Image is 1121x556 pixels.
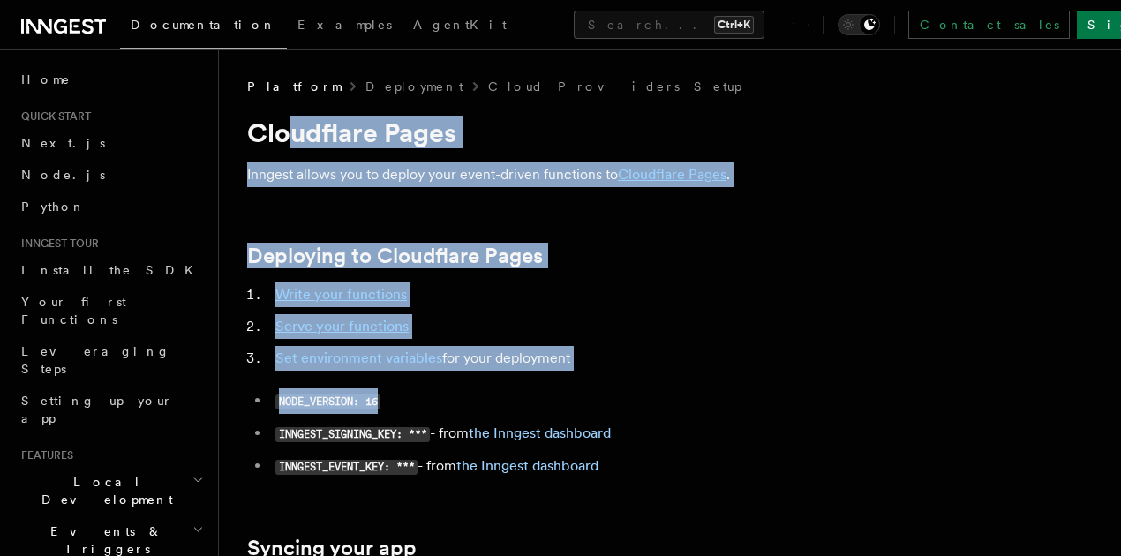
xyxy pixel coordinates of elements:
span: Examples [297,18,392,32]
span: Local Development [14,473,192,508]
p: Inngest allows you to deploy your event-driven functions to . [247,162,953,187]
span: Python [21,199,86,214]
span: Quick start [14,109,91,124]
span: Node.js [21,168,105,182]
a: the Inngest dashboard [469,425,611,441]
a: Examples [287,5,403,48]
li: - from [270,421,953,447]
a: Install the SDK [14,254,207,286]
a: Documentation [120,5,287,49]
a: Write your functions [275,286,407,303]
span: Documentation [131,18,276,32]
a: Serve your functions [275,318,409,334]
span: Setting up your app [21,394,173,425]
a: Your first Functions [14,286,207,335]
a: Setting up your app [14,385,207,434]
a: Cloudflare Pages [618,166,726,183]
li: - from [270,454,953,479]
code: INNGEST_EVENT_KEY: *** [275,460,418,475]
a: Python [14,191,207,222]
span: Next.js [21,136,105,150]
a: Cloud Providers Setup [488,78,741,95]
code: INNGEST_SIGNING_KEY: *** [275,427,430,442]
a: Deploying to Cloudflare Pages [247,244,543,268]
button: Toggle dark mode [838,14,880,35]
a: Contact sales [908,11,1070,39]
a: Leveraging Steps [14,335,207,385]
button: Local Development [14,466,207,515]
button: Search...Ctrl+K [574,11,764,39]
h1: Cloudflare Pages [247,116,953,148]
a: Deployment [365,78,463,95]
span: Inngest tour [14,237,99,251]
span: Features [14,448,73,462]
a: Home [14,64,207,95]
a: AgentKit [403,5,517,48]
a: Set environment variables [275,349,442,366]
span: Home [21,71,71,88]
li: for your deployment [270,346,953,371]
a: Node.js [14,159,207,191]
span: AgentKit [413,18,507,32]
code: NODE_VERSION: 16 [275,394,380,409]
span: Platform [247,78,341,95]
span: Leveraging Steps [21,344,170,376]
a: the Inngest dashboard [456,457,598,474]
span: Your first Functions [21,295,126,327]
kbd: Ctrl+K [714,16,754,34]
span: Install the SDK [21,263,204,277]
a: Next.js [14,127,207,159]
